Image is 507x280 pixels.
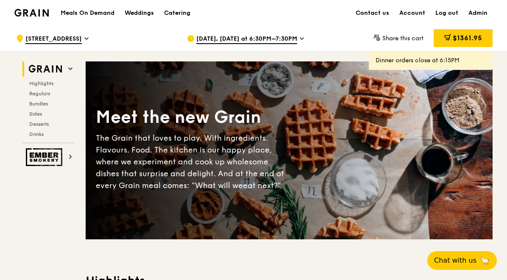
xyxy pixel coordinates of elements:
span: Bundles [29,101,48,107]
span: Sides [29,111,42,117]
img: Grain web logo [26,61,65,77]
span: Regulars [29,91,50,97]
a: Catering [159,0,195,26]
h1: Meals On Demand [61,9,114,17]
span: Desserts [29,121,49,127]
a: Log out [430,0,463,26]
img: Grain [14,9,49,17]
span: [STREET_ADDRESS] [25,35,82,44]
button: Chat with us🦙 [427,251,497,270]
span: Chat with us [434,255,476,266]
div: Meet the new Grain [96,106,289,129]
img: Ember Smokery web logo [26,148,65,166]
span: Highlights [29,80,53,86]
a: Weddings [120,0,159,26]
a: Admin [463,0,493,26]
a: Contact us [351,0,394,26]
div: Weddings [125,0,154,26]
span: Share this cart [382,35,423,42]
span: [DATE], [DATE] at 6:30PM–7:30PM [196,35,297,44]
div: Catering [164,0,190,26]
div: Dinner orders close at 6:15PM [376,56,486,65]
span: 🦙 [480,255,490,266]
a: Account [394,0,430,26]
span: eat next?” [243,181,281,190]
span: $1361.95 [453,34,482,42]
span: Drinks [29,131,44,137]
div: The Grain that loves to play. With ingredients. Flavours. Food. The kitchen is our happy place, w... [96,132,289,191]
